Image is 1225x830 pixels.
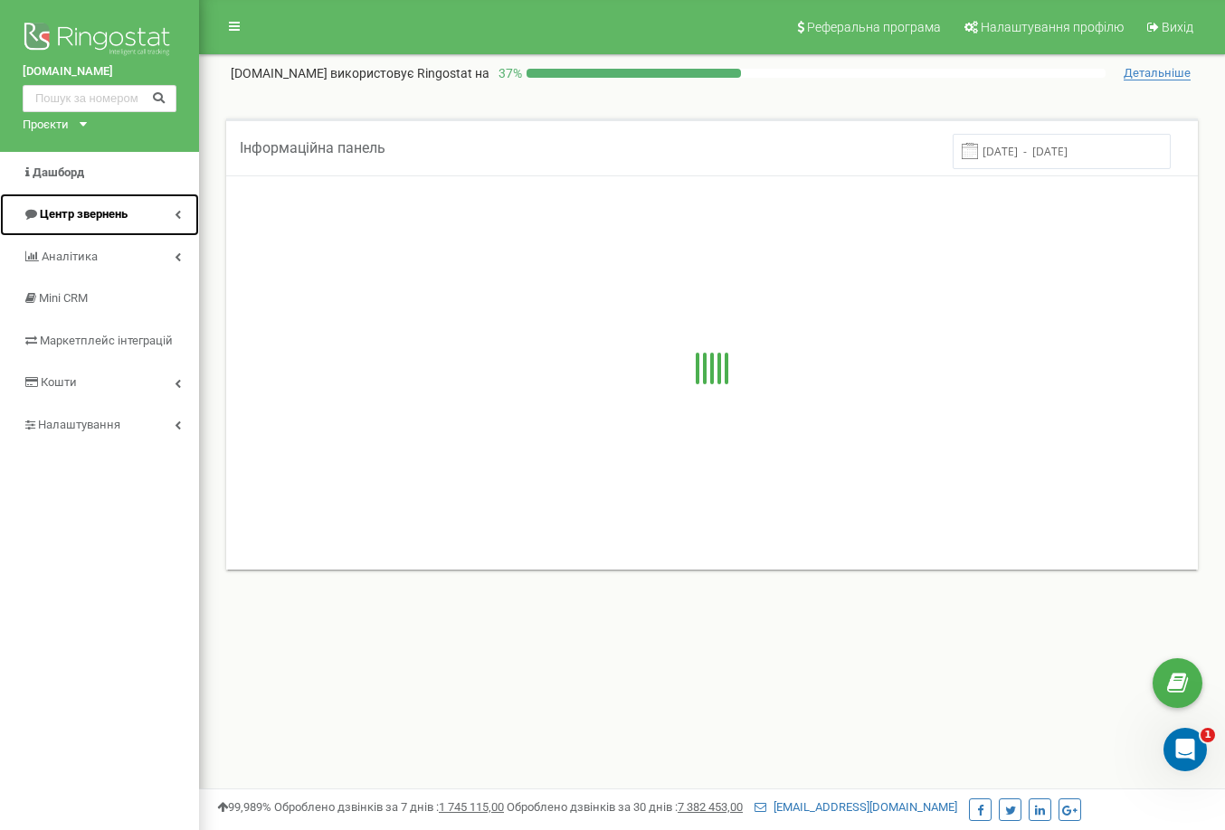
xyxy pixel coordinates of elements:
[41,375,77,389] span: Кошти
[274,800,504,814] span: Оброблено дзвінків за 7 днів :
[489,64,527,82] p: 37 %
[678,800,743,814] u: 7 382 453,00
[38,418,120,431] span: Налаштування
[42,250,98,263] span: Аналiтика
[1124,66,1191,80] span: Детальніше
[507,800,743,814] span: Оброблено дзвінків за 30 днів :
[330,66,489,80] span: використовує Ringostat на
[439,800,504,814] u: 1 745 115,00
[23,117,69,134] div: Проєкти
[231,64,489,82] p: [DOMAIN_NAME]
[23,18,176,63] img: Ringostat logo
[33,165,84,179] span: Дашборд
[23,63,176,80] a: [DOMAIN_NAME]
[23,85,176,112] input: Пошук за номером
[40,207,128,221] span: Центр звернень
[807,20,941,34] span: Реферальна програма
[40,334,173,347] span: Маркетплейс інтеграцій
[240,139,385,156] span: Інформаційна панель
[39,291,88,305] span: Mini CRM
[1162,20,1193,34] span: Вихід
[1163,728,1207,771] iframe: Intercom live chat
[755,800,957,814] a: [EMAIL_ADDRESS][DOMAIN_NAME]
[217,800,271,814] span: 99,989%
[981,20,1124,34] span: Налаштування профілю
[1201,728,1215,742] span: 1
